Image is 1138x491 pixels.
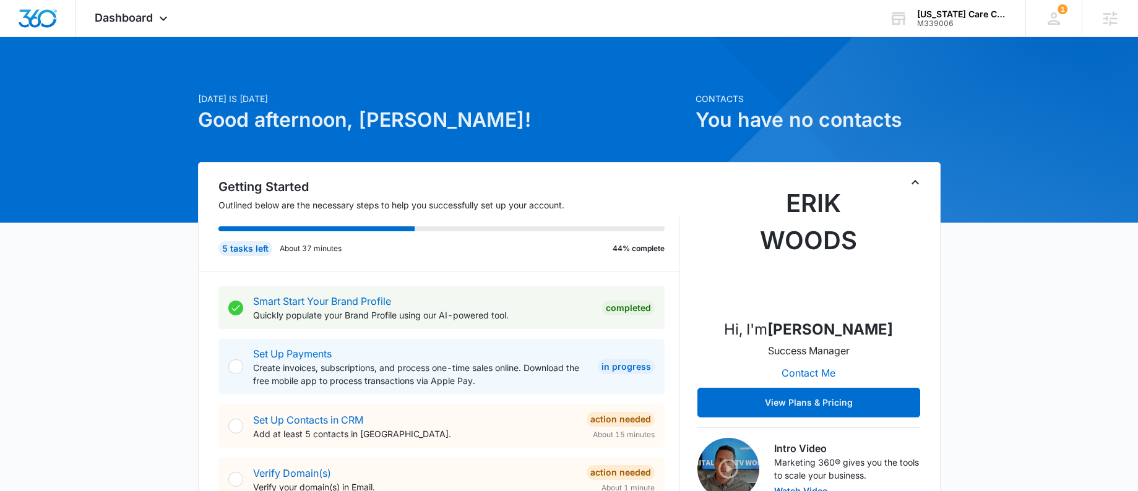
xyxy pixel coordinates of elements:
button: Toggle Collapse [908,175,923,190]
p: [DATE] is [DATE] [198,92,688,105]
a: Set Up Payments [253,348,332,360]
div: 5 tasks left [218,241,272,256]
h2: Getting Started [218,177,680,196]
h3: Intro Video [774,441,920,456]
img: Erik Woods [747,185,871,309]
div: Completed [602,301,655,315]
h1: You have no contacts [696,105,941,135]
span: About 15 minutes [593,429,655,440]
p: Add at least 5 contacts in [GEOGRAPHIC_DATA]. [253,427,577,440]
span: 1 [1058,4,1067,14]
p: Outlined below are the necessary steps to help you successfully set up your account. [218,199,680,211]
p: Create invoices, subscriptions, and process one-time sales online. Download the free mobile app t... [253,361,588,387]
a: Smart Start Your Brand Profile [253,295,391,307]
button: View Plans & Pricing [697,388,920,417]
a: Set Up Contacts in CRM [253,414,363,426]
p: Contacts [696,92,941,105]
div: account name [917,9,1007,19]
p: Quickly populate your Brand Profile using our AI-powered tool. [253,309,592,322]
p: About 37 minutes [280,243,342,254]
a: Verify Domain(s) [253,467,331,479]
div: In Progress [598,359,655,374]
p: Marketing 360® gives you the tools to scale your business. [774,456,920,482]
div: account id [917,19,1007,28]
span: Dashboard [95,11,153,24]
p: Hi, I'm [724,318,893,341]
div: notifications count [1058,4,1067,14]
h1: Good afternoon, [PERSON_NAME]! [198,105,688,135]
p: 44% complete [613,243,665,254]
div: Action Needed [587,465,655,480]
strong: [PERSON_NAME] [767,320,893,338]
p: Success Manager [768,343,850,358]
button: Contact Me [769,358,848,388]
div: Action Needed [587,412,655,427]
